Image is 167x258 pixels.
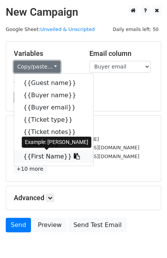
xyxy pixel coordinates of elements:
[14,89,93,101] a: {{Buyer name}}
[6,26,95,32] small: Google Sheet:
[22,137,91,148] div: Example: [PERSON_NAME]
[14,77,93,89] a: {{Guest name}}
[14,61,60,73] a: Copy/paste...
[68,218,126,232] a: Send Test Email
[14,126,93,138] a: {{Ticket notes}}
[129,221,167,258] iframe: Chat Widget
[14,138,93,150] a: {{Status}}
[6,6,161,19] h2: New Campaign
[110,26,161,32] a: Daily emails left: 50
[14,145,139,150] small: [PERSON_NAME][EMAIL_ADDRESS][DOMAIN_NAME]
[14,150,93,163] a: {{First Name}}
[14,194,153,202] h5: Advanced
[33,218,66,232] a: Preview
[14,136,99,142] small: [EMAIL_ADDRESS][DOMAIN_NAME]
[14,164,46,174] a: +10 more
[14,114,93,126] a: {{Ticket type}}
[110,25,161,34] span: Daily emails left: 50
[89,49,154,58] h5: Email column
[14,101,93,114] a: {{Buyer email}}
[6,218,31,232] a: Send
[14,153,139,159] small: [PERSON_NAME][EMAIL_ADDRESS][DOMAIN_NAME]
[40,26,95,32] a: Unveiled & Unscripted
[14,49,78,58] h5: Variables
